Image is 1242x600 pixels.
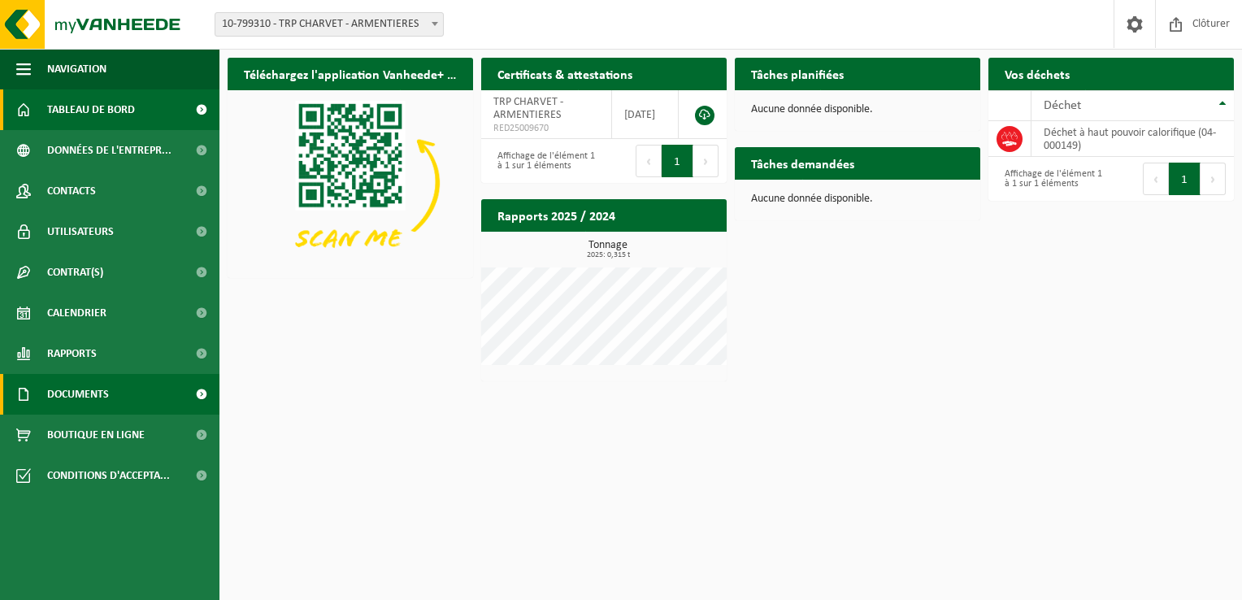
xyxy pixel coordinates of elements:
p: Aucune donnée disponible. [751,193,964,205]
div: Affichage de l'élément 1 à 1 sur 1 éléments [997,161,1103,197]
span: Contrat(s) [47,252,103,293]
h2: Tâches demandées [735,147,871,179]
span: 10-799310 - TRP CHARVET - ARMENTIERES [215,13,443,36]
button: Previous [1143,163,1169,195]
span: Utilisateurs [47,211,114,252]
button: Next [1201,163,1226,195]
span: Données de l'entrepr... [47,130,172,171]
div: Affichage de l'élément 1 à 1 sur 1 éléments [489,143,596,179]
button: 1 [662,145,693,177]
span: Rapports [47,333,97,374]
button: Previous [636,145,662,177]
button: 1 [1169,163,1201,195]
td: déchet à haut pouvoir calorifique (04-000149) [1031,121,1234,157]
span: Contacts [47,171,96,211]
span: Navigation [47,49,106,89]
img: Download de VHEPlus App [228,90,473,275]
span: 2025: 0,315 t [489,251,727,259]
span: 10-799310 - TRP CHARVET - ARMENTIERES [215,12,444,37]
h2: Certificats & attestations [481,58,649,89]
td: [DATE] [612,90,679,139]
h2: Vos déchets [988,58,1086,89]
span: Tableau de bord [47,89,135,130]
h2: Téléchargez l'application Vanheede+ maintenant! [228,58,473,89]
span: Conditions d'accepta... [47,455,170,496]
span: RED25009670 [493,122,599,135]
h2: Rapports 2025 / 2024 [481,199,632,231]
h2: Tâches planifiées [735,58,860,89]
span: Boutique en ligne [47,415,145,455]
span: Documents [47,374,109,415]
button: Next [693,145,719,177]
span: TRP CHARVET - ARMENTIERES [493,96,563,121]
p: Aucune donnée disponible. [751,104,964,115]
a: Consulter les rapports [585,231,725,263]
span: Déchet [1044,99,1081,112]
h3: Tonnage [489,240,727,259]
span: Calendrier [47,293,106,333]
